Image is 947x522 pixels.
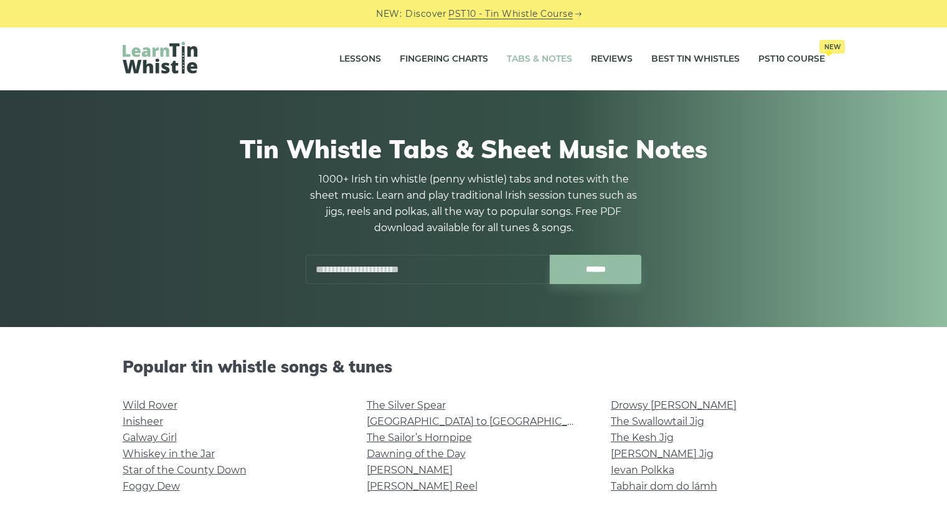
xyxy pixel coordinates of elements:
span: New [819,40,845,54]
a: Ievan Polkka [611,464,674,476]
a: PST10 CourseNew [758,44,825,75]
img: LearnTinWhistle.com [123,42,197,74]
a: Wild Rover [123,399,177,411]
p: 1000+ Irish tin whistle (penny whistle) tabs and notes with the sheet music. Learn and play tradi... [306,171,642,236]
a: The Kesh Jig [611,432,674,444]
a: [PERSON_NAME] Jig [611,448,714,460]
a: Best Tin Whistles [651,44,740,75]
a: Inisheer [123,415,163,427]
a: [GEOGRAPHIC_DATA] to [GEOGRAPHIC_DATA] [367,415,596,427]
a: Tabhair dom do lámh [611,480,717,492]
a: Drowsy [PERSON_NAME] [611,399,737,411]
a: The Silver Spear [367,399,446,411]
a: Dawning of the Day [367,448,466,460]
h2: Popular tin whistle songs & tunes [123,357,825,376]
a: Lessons [339,44,381,75]
a: Galway Girl [123,432,177,444]
a: The Swallowtail Jig [611,415,704,427]
a: Fingering Charts [400,44,488,75]
a: Foggy Dew [123,480,180,492]
a: Reviews [591,44,633,75]
a: [PERSON_NAME] [367,464,453,476]
a: Star of the County Down [123,464,247,476]
h1: Tin Whistle Tabs & Sheet Music Notes [123,134,825,164]
a: Tabs & Notes [507,44,572,75]
a: The Sailor’s Hornpipe [367,432,472,444]
a: Whiskey in the Jar [123,448,215,460]
a: [PERSON_NAME] Reel [367,480,478,492]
